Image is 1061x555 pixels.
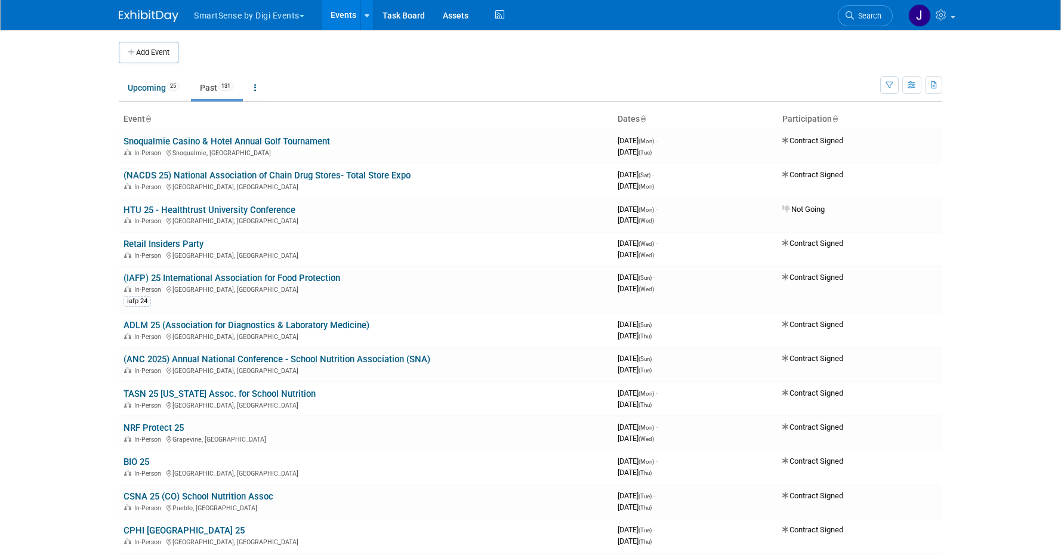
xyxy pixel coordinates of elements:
[191,76,243,99] a: Past131
[639,322,652,328] span: (Sun)
[618,239,658,248] span: [DATE]
[639,217,654,224] span: (Wed)
[124,502,608,512] div: Pueblo, [GEOGRAPHIC_DATA]
[656,388,658,397] span: -
[124,284,608,294] div: [GEOGRAPHIC_DATA], [GEOGRAPHIC_DATA]
[639,527,652,534] span: (Tue)
[124,286,131,292] img: In-Person Event
[124,525,245,536] a: CPHI [GEOGRAPHIC_DATA] 25
[782,239,843,248] span: Contract Signed
[639,356,652,362] span: (Sun)
[640,114,646,124] a: Sort by Start Date
[124,181,608,191] div: [GEOGRAPHIC_DATA], [GEOGRAPHIC_DATA]
[134,286,165,294] span: In-Person
[653,354,655,363] span: -
[124,457,149,467] a: BIO 25
[854,11,881,20] span: Search
[119,10,178,22] img: ExhibitDay
[618,181,654,190] span: [DATE]
[134,183,165,191] span: In-Person
[618,250,654,259] span: [DATE]
[124,400,608,409] div: [GEOGRAPHIC_DATA], [GEOGRAPHIC_DATA]
[653,320,655,329] span: -
[782,423,843,431] span: Contract Signed
[124,215,608,225] div: [GEOGRAPHIC_DATA], [GEOGRAPHIC_DATA]
[838,5,893,26] a: Search
[639,458,654,465] span: (Mon)
[124,273,340,283] a: (IAFP) 25 International Association for Food Protection
[908,4,931,27] img: Jeff Eltringham
[618,215,654,224] span: [DATE]
[639,252,654,258] span: (Wed)
[618,536,652,545] span: [DATE]
[782,457,843,465] span: Contract Signed
[639,436,654,442] span: (Wed)
[124,436,131,442] img: In-Person Event
[124,136,330,147] a: Snoqualmie Casino & Hotel Annual Golf Tournament
[618,423,658,431] span: [DATE]
[124,296,151,307] div: iafp 24
[134,252,165,260] span: In-Person
[145,114,151,124] a: Sort by Event Name
[639,470,652,476] span: (Thu)
[653,273,655,282] span: -
[639,424,654,431] span: (Mon)
[119,76,189,99] a: Upcoming25
[639,172,650,178] span: (Sat)
[124,331,608,341] div: [GEOGRAPHIC_DATA], [GEOGRAPHIC_DATA]
[134,504,165,512] span: In-Person
[134,149,165,157] span: In-Person
[618,400,652,409] span: [DATE]
[124,388,316,399] a: TASN 25 [US_STATE] Assoc. for School Nutrition
[618,457,658,465] span: [DATE]
[782,525,843,534] span: Contract Signed
[656,239,658,248] span: -
[124,250,608,260] div: [GEOGRAPHIC_DATA], [GEOGRAPHIC_DATA]
[656,423,658,431] span: -
[124,423,184,433] a: NRF Protect 25
[618,468,652,477] span: [DATE]
[166,82,180,91] span: 25
[134,470,165,477] span: In-Person
[652,170,654,179] span: -
[134,402,165,409] span: In-Person
[639,390,654,397] span: (Mon)
[656,205,658,214] span: -
[124,538,131,544] img: In-Person Event
[618,502,652,511] span: [DATE]
[618,147,652,156] span: [DATE]
[124,491,273,502] a: CSNA 25 (CO) School Nutrition Assoc
[639,286,654,292] span: (Wed)
[124,367,131,373] img: In-Person Event
[782,170,843,179] span: Contract Signed
[782,354,843,363] span: Contract Signed
[124,365,608,375] div: [GEOGRAPHIC_DATA], [GEOGRAPHIC_DATA]
[618,136,658,145] span: [DATE]
[618,284,654,293] span: [DATE]
[119,109,613,129] th: Event
[618,320,655,329] span: [DATE]
[124,354,430,365] a: (ANC 2025) Annual National Conference - School Nutrition Association (SNA)
[618,434,654,443] span: [DATE]
[653,491,655,500] span: -
[124,434,608,443] div: Grapevine, [GEOGRAPHIC_DATA]
[134,436,165,443] span: In-Person
[618,331,652,340] span: [DATE]
[124,504,131,510] img: In-Person Event
[124,252,131,258] img: In-Person Event
[134,367,165,375] span: In-Person
[124,205,295,215] a: HTU 25 - Healthtrust University Conference
[134,333,165,341] span: In-Person
[618,354,655,363] span: [DATE]
[832,114,838,124] a: Sort by Participation Type
[653,525,655,534] span: -
[124,470,131,476] img: In-Person Event
[782,388,843,397] span: Contract Signed
[656,457,658,465] span: -
[782,273,843,282] span: Contract Signed
[124,183,131,189] img: In-Person Event
[639,367,652,374] span: (Tue)
[639,275,652,281] span: (Sun)
[782,205,825,214] span: Not Going
[618,205,658,214] span: [DATE]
